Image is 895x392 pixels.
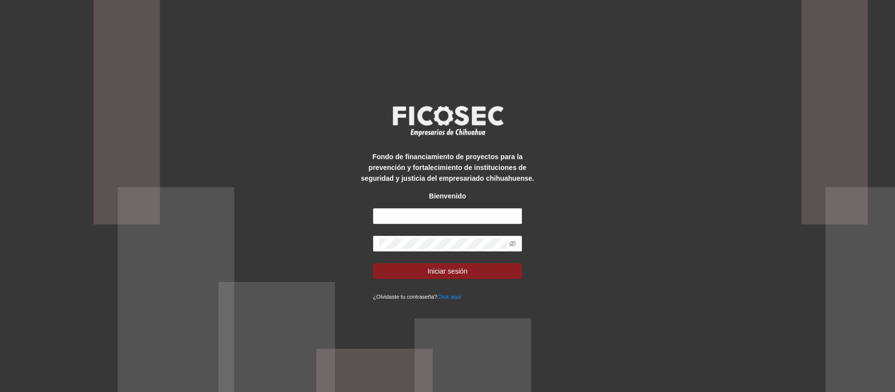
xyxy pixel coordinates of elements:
strong: Fondo de financiamiento de proyectos para la prevención y fortalecimiento de instituciones de seg... [361,153,534,182]
img: logo [386,103,509,139]
a: Click aqui [437,294,461,300]
span: Iniciar sesión [428,266,468,277]
span: eye-invisible [509,240,516,247]
button: Iniciar sesión [373,263,522,279]
strong: Bienvenido [429,192,466,200]
small: ¿Olvidaste tu contraseña? [373,294,461,300]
